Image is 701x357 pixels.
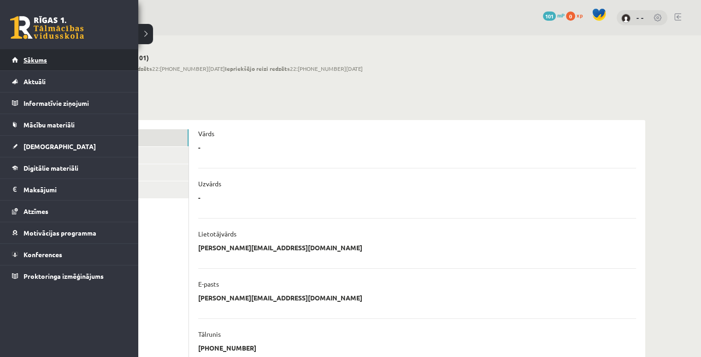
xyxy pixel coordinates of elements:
[225,65,290,72] b: Iepriekšējo reizi redzēts
[24,250,62,259] span: Konferences
[636,13,644,22] a: - -
[12,71,127,92] a: Aktuāli
[12,244,127,265] a: Konferences
[24,142,96,150] span: [DEMOGRAPHIC_DATA]
[12,92,127,114] a: Informatīvie ziņojumi
[24,92,127,114] legend: Informatīvie ziņojumi
[12,222,127,243] a: Motivācijas programma
[12,49,127,70] a: Sākums
[198,344,256,352] p: [PHONE_NUMBER]
[12,136,127,157] a: [DEMOGRAPHIC_DATA]
[24,77,46,86] span: Aktuāli
[12,265,127,287] a: Proktoringa izmēģinājums
[99,64,363,73] span: 22:[PHONE_NUMBER][DATE] 22:[PHONE_NUMBER][DATE]
[198,179,221,188] p: Uzvārds
[198,294,362,302] p: [PERSON_NAME][EMAIL_ADDRESS][DOMAIN_NAME]
[24,207,48,215] span: Atzīmes
[12,114,127,135] a: Mācību materiāli
[24,229,96,237] span: Motivācijas programma
[198,280,219,288] p: E-pasts
[24,179,127,200] legend: Maksājumi
[566,12,575,21] span: 0
[24,164,78,172] span: Digitālie materiāli
[24,121,75,129] span: Mācību materiāli
[198,230,236,238] p: Lietotājvārds
[12,157,127,178] a: Digitālie materiāli
[198,193,200,202] p: -
[24,272,104,280] span: Proktoringa izmēģinājums
[198,330,221,338] p: Tālrunis
[543,12,565,19] a: 101 mP
[621,14,630,23] img: - -
[577,12,583,19] span: xp
[198,129,214,138] p: Vārds
[24,56,47,64] span: Sākums
[543,12,556,21] span: 101
[198,143,200,151] p: -
[557,12,565,19] span: mP
[198,243,362,252] p: [PERSON_NAME][EMAIL_ADDRESS][DOMAIN_NAME]
[12,201,127,222] a: Atzīmes
[10,16,84,39] a: Rīgas 1. Tālmācības vidusskola
[566,12,587,19] a: 0 xp
[99,54,363,62] h2: - - *DEMO* (101)
[12,179,127,200] a: Maksājumi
